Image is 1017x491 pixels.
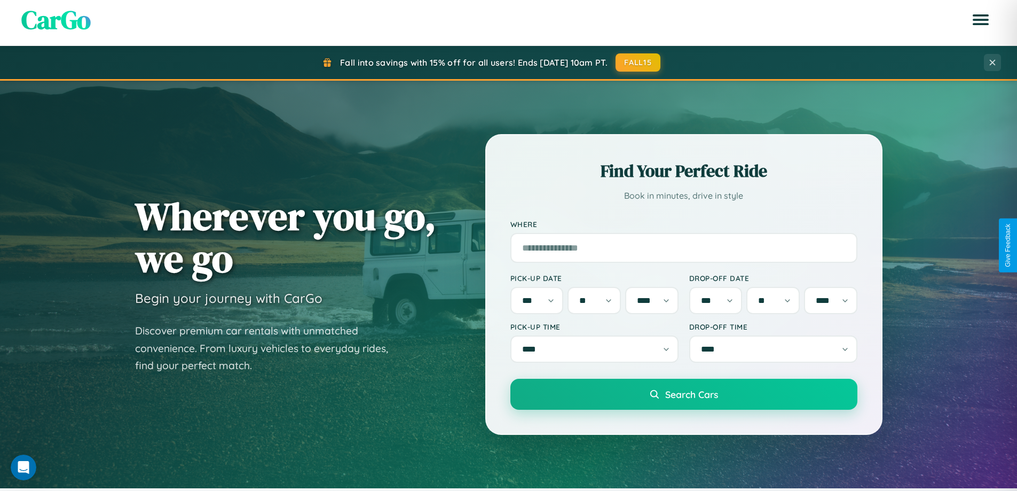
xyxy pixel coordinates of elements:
[665,388,718,400] span: Search Cars
[510,220,857,229] label: Where
[510,188,857,204] p: Book in minutes, drive in style
[1004,224,1012,267] div: Give Feedback
[135,195,436,279] h1: Wherever you go, we go
[689,322,857,331] label: Drop-off Time
[689,274,857,283] label: Drop-off Date
[340,57,608,68] span: Fall into savings with 15% off for all users! Ends [DATE] 10am PT.
[135,322,402,375] p: Discover premium car rentals with unmatched convenience. From luxury vehicles to everyday rides, ...
[510,159,857,183] h2: Find Your Perfect Ride
[510,274,679,283] label: Pick-up Date
[616,53,660,72] button: FALL15
[510,322,679,331] label: Pick-up Time
[135,290,322,306] h3: Begin your journey with CarGo
[11,455,36,480] iframe: Intercom live chat
[21,2,91,37] span: CarGo
[510,379,857,410] button: Search Cars
[966,5,996,35] button: Open menu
